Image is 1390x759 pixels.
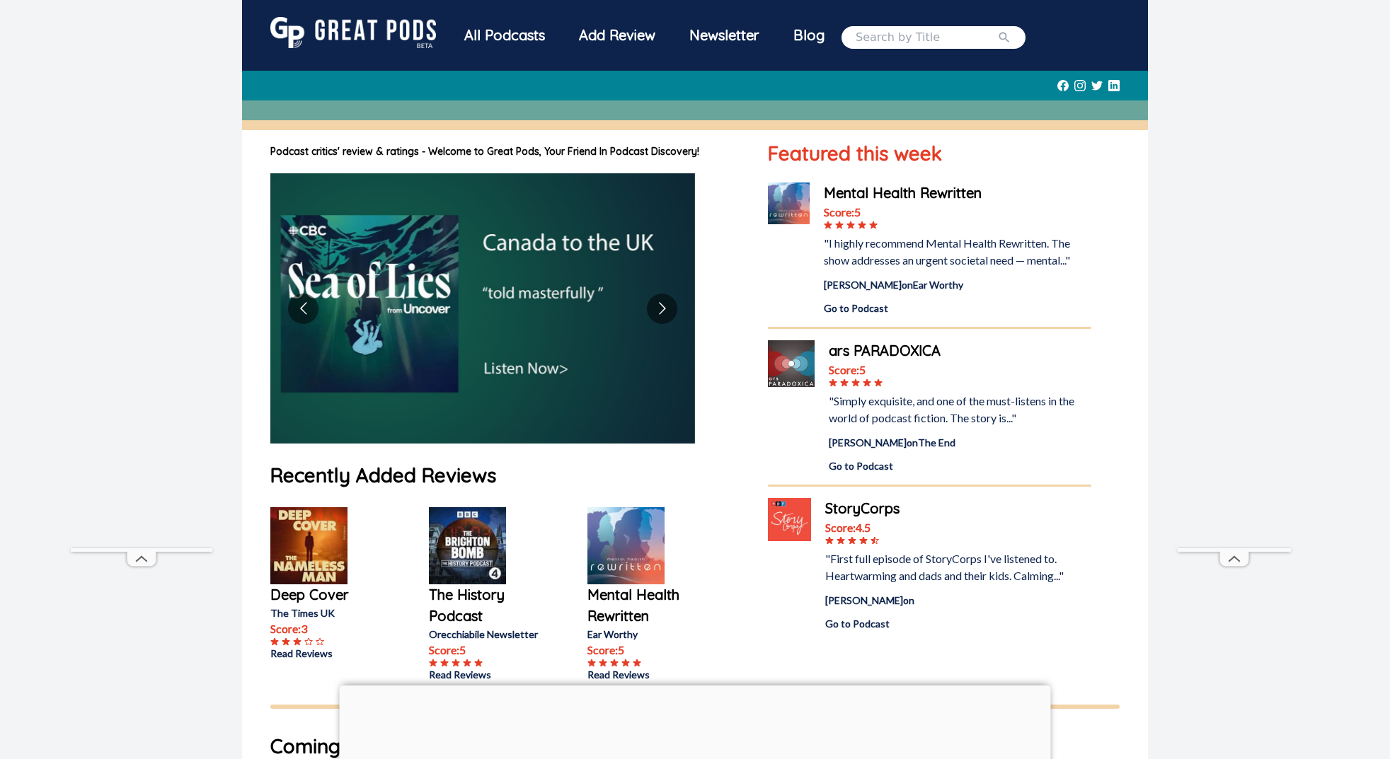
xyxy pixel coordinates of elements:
[825,519,1091,536] div: Score: 4.5
[562,17,672,54] a: Add Review
[856,29,997,46] input: Search by Title
[768,340,815,387] img: ars PARADOXICA
[587,584,701,627] a: Mental Health Rewritten
[1178,124,1291,548] iframe: Advertisement
[429,667,542,682] a: Read Reviews
[672,17,776,57] a: Newsletter
[429,507,506,584] img: The History Podcast
[824,182,1091,204] a: Mental Health Rewritten
[829,361,1091,378] div: Score: 5
[429,584,542,627] a: The History Podcast
[825,593,1091,608] div: [PERSON_NAME] on
[429,627,542,642] p: Orecchiabile Newsletter
[288,294,318,324] button: Go to previous slide
[768,139,1091,168] h1: Featured this week
[824,235,1091,269] div: "I highly recommend Mental Health Rewritten. The show addresses an urgent societal need — mental..."
[825,498,1091,519] a: StoryCorps
[270,17,436,48] img: GreatPods
[447,17,562,54] div: All Podcasts
[776,17,842,54] a: Blog
[829,340,1091,361] a: ars PARADOXICA
[824,277,1091,292] div: [PERSON_NAME] on Ear Worthy
[270,173,695,444] img: image
[270,507,347,584] img: Deep Cover
[647,294,677,324] button: Go to next slide
[270,606,384,620] p: The Times UK
[429,642,542,659] p: Score: 5
[768,498,811,541] img: StoryCorps
[270,646,384,661] a: Read Reviews
[270,620,384,637] p: Score: 3
[587,642,701,659] p: Score: 5
[768,182,810,224] img: Mental Health Rewritten
[447,17,562,57] a: All Podcasts
[824,204,1091,221] div: Score: 5
[270,584,384,606] a: Deep Cover
[672,17,776,54] div: Newsletter
[829,393,1091,427] div: "Simply exquisite, and one of the must-listens in the world of podcast fiction. The story is..."
[825,550,1091,584] div: "First full episode of StoryCorps I've listened to. Heartwarming and dads and their kids. Calming...
[71,124,212,548] iframe: Advertisement
[587,627,701,642] p: Ear Worthy
[824,301,1091,315] a: Go to Podcast
[825,616,1091,631] a: Go to Podcast
[587,667,701,682] a: Read Reviews
[270,144,740,159] h1: Podcast critics' review & ratings - Welcome to Great Pods, Your Friend In Podcast Discovery!
[829,435,1091,450] div: [PERSON_NAME] on The End
[829,458,1091,473] a: Go to Podcast
[587,507,665,584] img: Mental Health Rewritten
[270,460,740,490] h1: Recently Added Reviews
